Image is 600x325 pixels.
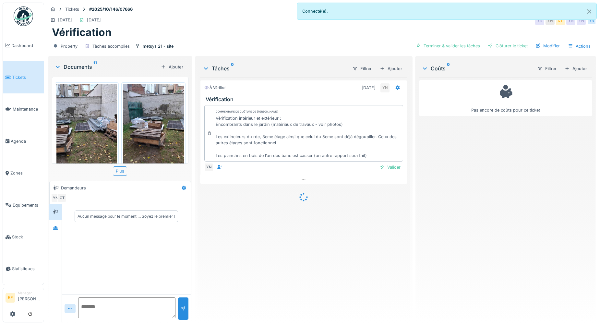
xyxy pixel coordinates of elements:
img: ivg8evombacipqtrunensp5f2u8c [123,84,184,165]
div: Tickets [65,6,79,12]
div: Coûts [422,65,532,72]
a: Statistiques [3,253,44,285]
div: CT [57,193,66,202]
div: YN [587,16,596,25]
div: CT [556,16,565,25]
li: [PERSON_NAME] [18,291,41,305]
div: Vérification intérieur et extérieur : Encombrants dans le jardin (matériaux de travaux - voir pho... [216,115,400,159]
a: EF Manager[PERSON_NAME] [6,291,41,306]
span: Maintenance [13,106,41,112]
div: Valider [377,163,403,172]
h3: Vérification [206,96,404,102]
img: b6mfhr7ncltqbw7q3cnpl0xl3i8f [56,84,117,165]
div: Ajouter [377,64,405,73]
sup: 11 [93,63,97,71]
div: Documents [54,63,158,71]
a: Agenda [3,125,44,157]
div: Property [61,43,78,49]
a: Tickets [3,61,44,93]
button: Close [582,3,596,20]
div: Actions [565,42,594,51]
div: [DATE] [87,17,101,23]
div: [DATE] [362,85,376,91]
li: EF [6,293,15,303]
a: Stock [3,221,44,253]
a: Équipements [3,189,44,221]
div: Pas encore de coûts pour ce ticket [423,83,588,113]
div: Tâches accomplies [92,43,130,49]
div: YN [577,16,586,25]
sup: 0 [231,65,234,72]
div: Filtrer [350,64,375,73]
div: Tâches [203,65,347,72]
span: Dashboard [11,42,41,49]
div: Ajouter [158,63,186,71]
span: Statistiques [12,266,41,272]
div: Ajouter [562,64,590,73]
div: Modifier [533,42,562,50]
div: Clôturer le ticket [485,42,530,50]
strong: #2025/10/146/07666 [87,6,135,12]
span: Stock [12,234,41,240]
span: Équipements [13,202,41,208]
div: YN [51,193,60,202]
div: Terminer & valider les tâches [413,42,483,50]
div: Demandeurs [61,185,86,191]
img: Badge_color-CXgf-gQk.svg [14,6,33,26]
div: Commentaire de clôture de [PERSON_NAME] [216,110,278,114]
div: Plus [113,166,127,176]
div: YN [380,83,390,92]
span: Zones [10,170,41,176]
a: Dashboard [3,30,44,61]
div: Manager [18,291,41,295]
span: Agenda [11,138,41,144]
div: Aucun message pour le moment … Soyez le premier ! [78,213,175,219]
a: Maintenance [3,93,44,125]
div: YN [204,163,213,172]
div: YN [535,16,544,25]
h1: Vérification [52,26,112,39]
sup: 0 [447,65,450,72]
div: À vérifier [204,85,226,90]
div: YN [566,16,575,25]
div: Connecté(e). [297,3,597,20]
a: Zones [3,157,44,189]
div: YN [546,16,555,25]
div: [DATE] [58,17,72,23]
div: metsys 21 - site [143,43,174,49]
div: Filtrer [534,64,559,73]
span: Tickets [12,74,41,80]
